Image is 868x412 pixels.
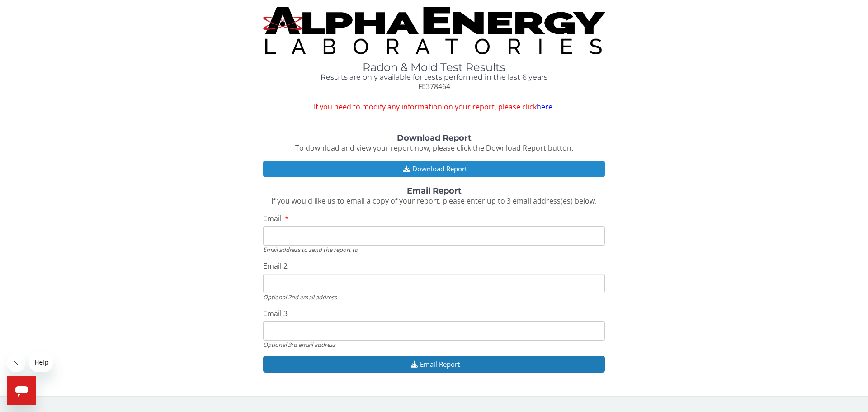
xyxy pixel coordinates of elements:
span: To download and view your report now, please click the Download Report button. [295,143,573,153]
div: Email address to send the report to [263,246,605,254]
span: Email [263,213,282,223]
iframe: Button to launch messaging window [7,376,36,405]
iframe: Message from company [29,352,53,372]
span: FE378464 [418,81,450,91]
img: TightCrop.jpg [263,7,605,54]
h4: Results are only available for tests performed in the last 6 years [263,73,605,81]
strong: Email Report [407,186,462,196]
strong: Download Report [397,133,472,143]
div: Optional 2nd email address [263,293,605,301]
span: If you need to modify any information on your report, please click [263,102,605,112]
h1: Radon & Mold Test Results [263,62,605,73]
span: Email 2 [263,261,288,271]
span: Email 3 [263,308,288,318]
div: Optional 3rd email address [263,341,605,349]
iframe: Close message [7,354,25,372]
span: If you would like us to email a copy of your report, please enter up to 3 email address(es) below. [271,196,597,206]
button: Email Report [263,356,605,373]
button: Download Report [263,161,605,177]
a: here. [537,102,554,112]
